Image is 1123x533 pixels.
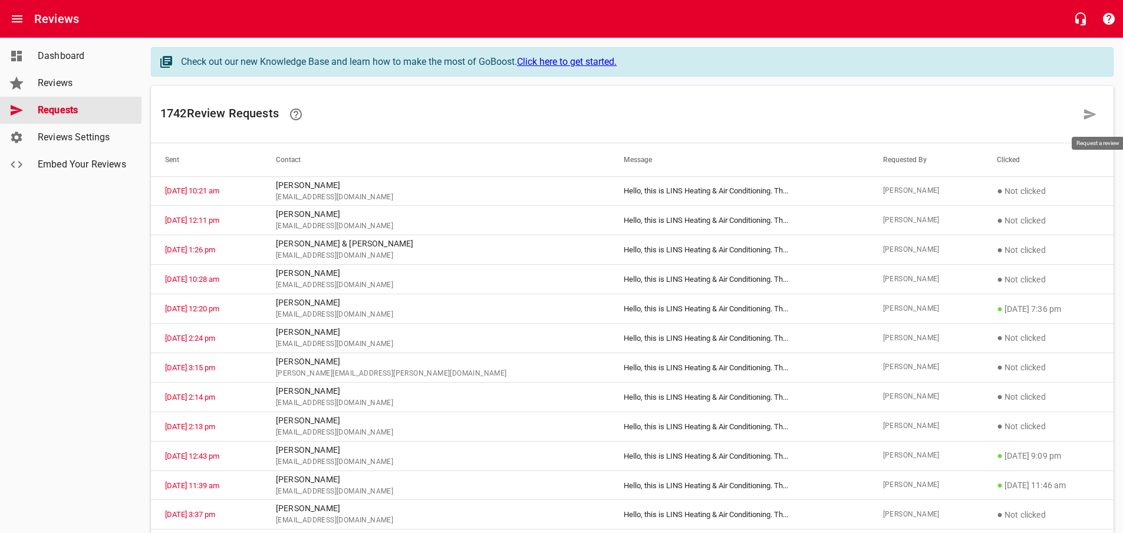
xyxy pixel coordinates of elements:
[165,422,215,431] a: [DATE] 2:13 pm
[276,444,595,456] p: [PERSON_NAME]
[883,420,969,432] span: [PERSON_NAME]
[883,215,969,226] span: [PERSON_NAME]
[997,272,1099,287] p: Not clicked
[181,55,1101,69] div: Check out our new Knowledge Base and learn how to make the most of GoBoost.
[883,361,969,373] span: [PERSON_NAME]
[997,479,1003,491] span: ●
[883,450,969,462] span: [PERSON_NAME]
[997,450,1003,461] span: ●
[160,100,1076,129] h6: 1742 Review Request s
[38,130,127,144] span: Reviews Settings
[883,391,969,403] span: [PERSON_NAME]
[165,481,219,490] a: [DATE] 11:39 am
[276,309,595,321] span: [EMAIL_ADDRESS][DOMAIN_NAME]
[1095,5,1123,33] button: Support Portal
[165,216,219,225] a: [DATE] 12:11 pm
[3,5,31,33] button: Open drawer
[276,397,595,409] span: [EMAIL_ADDRESS][DOMAIN_NAME]
[883,274,969,285] span: [PERSON_NAME]
[276,385,595,397] p: [PERSON_NAME]
[165,245,215,254] a: [DATE] 1:26 pm
[997,419,1099,433] p: Not clicked
[165,186,219,195] a: [DATE] 10:21 am
[869,143,983,176] th: Requested By
[997,332,1003,343] span: ●
[276,208,595,221] p: [PERSON_NAME]
[276,515,595,527] span: [EMAIL_ADDRESS][DOMAIN_NAME]
[997,449,1099,463] p: [DATE] 9:09 pm
[997,243,1099,257] p: Not clicked
[276,414,595,427] p: [PERSON_NAME]
[610,353,868,382] td: Hello, this is LINS Heating & Air Conditioning. Th ...
[276,326,595,338] p: [PERSON_NAME]
[997,244,1003,255] span: ●
[276,473,595,486] p: [PERSON_NAME]
[165,304,219,313] a: [DATE] 12:20 pm
[997,478,1099,492] p: [DATE] 11:46 am
[997,420,1003,432] span: ●
[883,244,969,256] span: [PERSON_NAME]
[997,213,1099,228] p: Not clicked
[610,500,868,529] td: Hello, this is LINS Heating & Air Conditioning. Th ...
[165,363,215,372] a: [DATE] 3:15 pm
[997,361,1003,373] span: ●
[276,279,595,291] span: [EMAIL_ADDRESS][DOMAIN_NAME]
[883,303,969,315] span: [PERSON_NAME]
[610,471,868,500] td: Hello, this is LINS Heating & Air Conditioning. Th ...
[1066,5,1095,33] button: Live Chat
[997,184,1099,198] p: Not clicked
[276,502,595,515] p: [PERSON_NAME]
[276,221,595,232] span: [EMAIL_ADDRESS][DOMAIN_NAME]
[165,275,219,284] a: [DATE] 10:28 am
[610,441,868,471] td: Hello, this is LINS Heating & Air Conditioning. Th ...
[997,274,1003,285] span: ●
[34,9,79,28] h6: Reviews
[276,192,595,203] span: [EMAIL_ADDRESS][DOMAIN_NAME]
[610,176,868,206] td: Hello, this is LINS Heating & Air Conditioning. Th ...
[282,100,310,129] a: Learn how requesting reviews can improve your online presence
[983,143,1114,176] th: Clicked
[276,356,595,368] p: [PERSON_NAME]
[610,324,868,353] td: Hello, this is LINS Heating & Air Conditioning. Th ...
[997,331,1099,345] p: Not clicked
[276,179,595,192] p: [PERSON_NAME]
[38,103,127,117] span: Requests
[610,412,868,441] td: Hello, this is LINS Heating & Air Conditioning. Th ...
[997,509,1003,520] span: ●
[997,215,1003,226] span: ●
[276,486,595,498] span: [EMAIL_ADDRESS][DOMAIN_NAME]
[276,250,595,262] span: [EMAIL_ADDRESS][DOMAIN_NAME]
[517,56,617,67] a: Click here to get started.
[883,185,969,197] span: [PERSON_NAME]
[610,265,868,294] td: Hello, this is LINS Heating & Air Conditioning. Th ...
[883,509,969,521] span: [PERSON_NAME]
[276,368,595,380] span: [PERSON_NAME][EMAIL_ADDRESS][PERSON_NAME][DOMAIN_NAME]
[276,238,595,250] p: [PERSON_NAME] & [PERSON_NAME]
[262,143,610,176] th: Contact
[997,390,1099,404] p: Not clicked
[165,334,215,343] a: [DATE] 2:24 pm
[276,267,595,279] p: [PERSON_NAME]
[276,427,595,439] span: [EMAIL_ADDRESS][DOMAIN_NAME]
[38,157,127,172] span: Embed Your Reviews
[997,360,1099,374] p: Not clicked
[165,510,215,519] a: [DATE] 3:37 pm
[276,456,595,468] span: [EMAIL_ADDRESS][DOMAIN_NAME]
[276,297,595,309] p: [PERSON_NAME]
[997,508,1099,522] p: Not clicked
[997,185,1003,196] span: ●
[610,294,868,324] td: Hello, this is LINS Heating & Air Conditioning. Th ...
[610,235,868,265] td: Hello, this is LINS Heating & Air Conditioning. Th ...
[997,302,1099,316] p: [DATE] 7:36 pm
[38,49,127,63] span: Dashboard
[883,479,969,491] span: [PERSON_NAME]
[165,393,215,402] a: [DATE] 2:14 pm
[38,76,127,90] span: Reviews
[610,382,868,412] td: Hello, this is LINS Heating & Air Conditioning. Th ...
[165,452,219,460] a: [DATE] 12:43 pm
[997,391,1003,402] span: ●
[276,338,595,350] span: [EMAIL_ADDRESS][DOMAIN_NAME]
[610,143,868,176] th: Message
[610,206,868,235] td: Hello, this is LINS Heating & Air Conditioning. Th ...
[883,333,969,344] span: [PERSON_NAME]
